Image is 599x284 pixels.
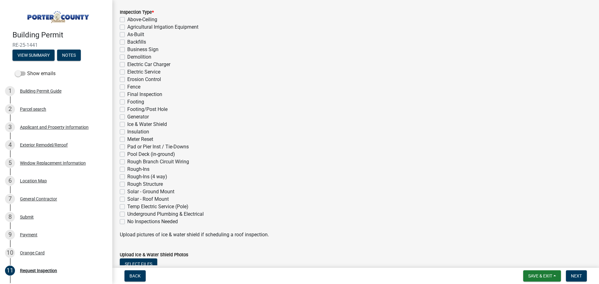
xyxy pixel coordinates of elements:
[20,107,46,111] div: Parcel search
[20,233,37,237] div: Payment
[5,104,15,114] div: 2
[12,53,55,58] wm-modal-confirm: Summary
[127,106,168,113] label: Footing/Post Hole
[20,143,68,147] div: Exterior Remodel/Reroof
[5,248,15,258] div: 10
[12,7,102,24] img: Porter County, Indiana
[5,176,15,186] div: 6
[20,125,89,129] div: Applicant and Property Information
[127,83,140,91] label: Fence
[120,253,188,257] label: Upload Ice & Water Shield Photos
[127,128,149,136] label: Insulation
[20,89,61,93] div: Building Permit Guide
[5,140,15,150] div: 4
[127,136,153,143] label: Meter Reset
[127,218,178,225] label: No Inspections Needed
[12,50,55,61] button: View Summary
[120,231,592,238] p: Upload pictures of ice & water shield if scheduling a roof inspection.
[127,76,161,83] label: Erosion Control
[129,273,141,278] span: Back
[120,258,157,270] button: Select files
[20,268,57,273] div: Request Inspection
[20,161,86,165] div: Window Replacement Information
[528,273,552,278] span: Save & Exit
[127,91,162,98] label: Final Inspection
[20,251,45,255] div: Orange Card
[5,230,15,240] div: 9
[20,197,57,201] div: General Contractor
[127,173,167,181] label: Rough-Ins (4 way)
[566,270,587,282] button: Next
[127,195,169,203] label: Solar - Roof Mount
[120,10,154,15] label: Inspection Type
[127,46,158,53] label: Business Sign
[5,86,15,96] div: 1
[127,38,146,46] label: Backfills
[20,179,47,183] div: Location Map
[57,53,81,58] wm-modal-confirm: Notes
[127,210,204,218] label: Underground Plumbing & Electrical
[523,270,561,282] button: Save & Exit
[127,188,174,195] label: Solar - Ground Mount
[127,23,198,31] label: Agricultural Irrigation Equipment
[5,194,15,204] div: 7
[5,158,15,168] div: 5
[127,53,151,61] label: Demolition
[127,98,144,106] label: Footing
[127,113,149,121] label: Generator
[127,203,188,210] label: Temp Electric Service (Pole)
[5,212,15,222] div: 8
[127,68,160,76] label: Electric Service
[127,143,189,151] label: Pad or Pier Inst / Tie-Downs
[127,61,170,68] label: Electric Car Charger
[15,70,56,77] label: Show emails
[127,121,167,128] label: Ice & Water Shield
[5,266,15,276] div: 11
[57,50,81,61] button: Notes
[127,31,144,38] label: As-Built
[124,270,146,282] button: Back
[12,31,107,40] h4: Building Permit
[20,215,34,219] div: Submit
[127,166,149,173] label: Rough-Ins
[5,122,15,132] div: 3
[12,42,100,48] span: RE-25-1441
[127,158,189,166] label: Rough Branch Circuit Wiring
[127,181,163,188] label: Rough Structure
[127,16,157,23] label: Above-Ceiling
[571,273,582,278] span: Next
[127,151,175,158] label: Pool Deck (in-ground)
